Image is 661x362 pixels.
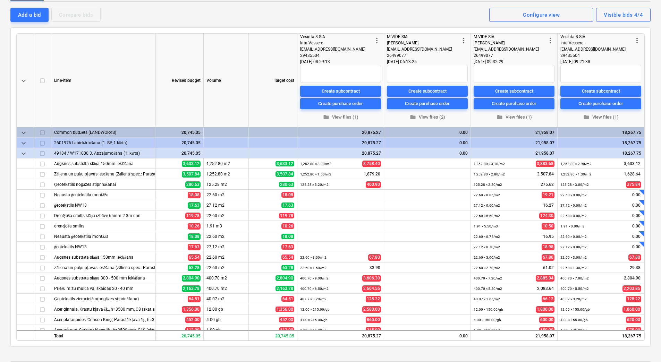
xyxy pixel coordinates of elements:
[474,297,500,301] small: 40.07 × 1.65 / m2
[474,34,546,40] div: M VIDE SIA
[300,328,328,332] small: 1.00 × 215.00 / gb
[632,192,641,198] span: 0.00
[300,183,329,187] small: 125.28 × 3.20 / m2
[623,171,641,177] span: 1,628.64
[54,138,152,148] div: 2601976 Labiekārtošana (1. BP, 1.kārta)
[563,113,638,121] span: View files (1)
[387,40,459,46] div: [PERSON_NAME]
[204,179,249,190] div: 125.28 m2
[281,223,294,229] span: 10.26
[560,52,633,59] div: 29435504
[54,304,152,314] div: Acer ginnala, Krastu kļava šķ., h=3500 mm, C8 (skat.spec)
[204,304,249,314] div: 12.00 gb
[560,318,588,322] small: 4.00 × 155.00 / gb
[632,244,641,250] span: 0.00
[387,34,459,40] div: M VIDE SIA
[523,10,560,19] div: Configure view
[204,231,249,242] div: 22.60 m2
[51,330,155,341] div: Total
[276,286,294,291] span: 2,163.78
[622,306,641,313] span: 1,860.00
[387,148,468,158] div: 0.00
[276,171,294,177] span: 3,507.84
[390,113,465,121] span: View files (2)
[497,114,503,120] span: folder
[204,314,249,325] div: 4.00 gb
[204,190,249,200] div: 22.60 m2
[279,182,294,187] span: 280.63
[300,52,373,59] div: 29435504
[536,161,554,167] span: 3,883.68
[387,86,468,97] button: Create subcontract
[300,148,381,158] div: 20,875.27
[117,330,204,341] div: 20,745.05
[300,162,331,166] small: 1,252.80 × 3.00 / m2
[474,308,503,311] small: 12.00 × 150.00 / gb
[560,224,585,228] small: 1.91 × 0.00 / m3
[54,127,152,137] div: Common budžets (LANDWORKS)
[560,287,589,291] small: 400.70 × 5.50 / m2
[204,252,249,262] div: 22.60 m2
[408,87,447,95] div: Create subcontract
[276,275,294,281] span: 2,804.90
[303,113,378,121] span: View files (1)
[188,265,201,271] span: 63.28
[373,36,381,45] span: more_vert
[542,296,554,302] span: 66.12
[626,327,641,334] span: 175.00
[18,10,41,19] div: Add a bid
[536,286,554,292] span: 2,083.64
[276,161,294,166] span: 3,633.12
[204,262,249,273] div: 22.60 m2
[536,275,554,282] span: 2,885.04
[279,213,294,218] span: 119.78
[54,231,152,241] div: Neausta ģeotekstila montāža
[560,172,592,176] small: 1,252.80 × 1.30 / m2
[185,327,201,334] span: 113.00
[626,329,661,362] iframe: Chat Widget
[362,275,381,282] span: 3,606.30
[410,114,416,120] span: folder
[120,148,201,158] div: 20,745.05
[54,200,152,210] div: ģeotekstils NW13
[281,234,294,239] span: 18.08
[632,234,641,240] span: 0.00
[542,192,554,198] span: 19.21
[281,265,294,270] span: 63.28
[54,325,152,335] div: Acer rubrum, Sarkanā kļava šķ., h=3500 mm, C10 (skat.spec)
[204,242,249,252] div: 27.12 m2
[188,244,201,250] span: 17.63
[582,87,620,95] div: Create subcontract
[204,325,249,335] div: 1.00 gb
[366,181,381,188] span: 400.90
[474,266,500,270] small: 22.60 × 2.70 / m2
[185,213,201,219] span: 119.78
[560,266,587,270] small: 22.60 × 1.30 / m2
[182,306,201,313] span: 1,356.00
[474,40,546,46] div: [PERSON_NAME]
[387,52,459,59] div: 26499077
[300,98,381,109] button: Create purchase order
[362,161,381,167] span: 3,758.40
[368,254,381,261] span: 67.80
[117,34,204,127] div: Revised budget
[546,36,554,45] span: more_vert
[188,202,201,209] span: 17.63
[182,171,201,178] span: 3,507.84
[120,138,201,148] div: 20,745.05
[471,330,558,341] div: 21,958.07
[249,34,297,127] div: Target cost
[632,202,641,208] span: 0.00
[366,327,381,334] span: 215.00
[185,317,201,323] span: 452.00
[474,256,500,259] small: 22.60 × 3.00 / m2
[54,158,152,169] div: Augsnes substrāta slāņa 150mm ieklāšana
[323,114,329,120] span: folder
[536,306,554,313] span: 1,800.00
[387,47,452,52] span: [EMAIL_ADDRESS][DOMAIN_NAME]
[539,327,554,334] span: 150.00
[560,162,592,166] small: 1,252.80 × 2.90 / m2
[626,181,641,188] span: 375.84
[300,276,329,280] small: 400.70 × 9.00 / m2
[560,256,587,259] small: 22.60 × 3.00 / m2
